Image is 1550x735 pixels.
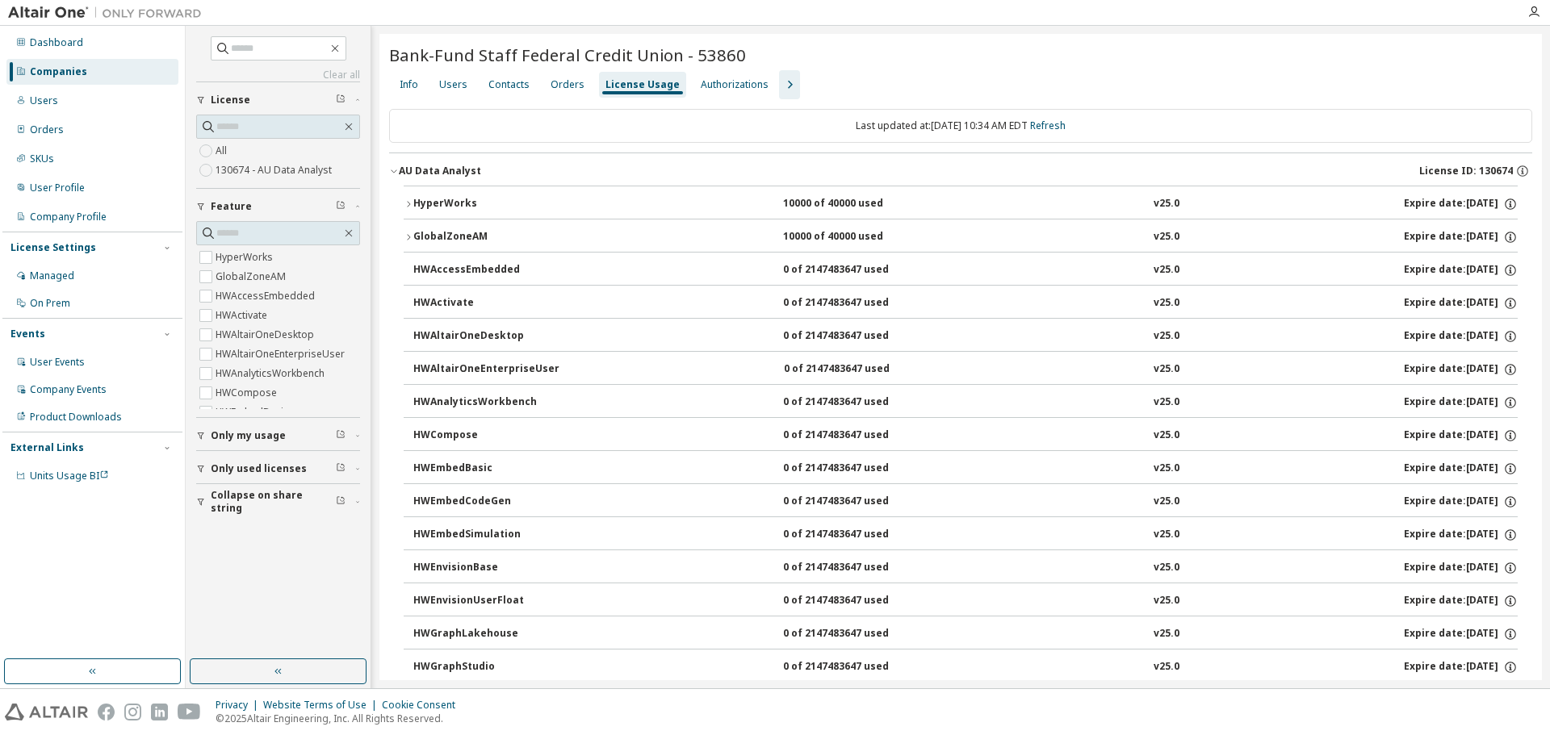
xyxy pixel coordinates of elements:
[196,69,360,81] a: Clear all
[1154,561,1179,575] div: v25.0
[10,241,96,254] div: License Settings
[30,383,107,396] div: Company Events
[413,428,559,443] div: HWCompose
[1154,395,1179,410] div: v25.0
[216,345,348,364] label: HWAltairOneEnterpriseUser
[1154,528,1179,542] div: v25.0
[551,78,584,91] div: Orders
[336,429,346,442] span: Clear filter
[783,263,928,278] div: 0 of 2147483647 used
[389,44,746,66] span: Bank-Fund Staff Federal Credit Union - 53860
[30,297,70,310] div: On Prem
[413,528,559,542] div: HWEmbedSimulation
[216,286,318,306] label: HWAccessEmbedded
[783,561,928,575] div: 0 of 2147483647 used
[413,616,1518,652] button: HWGraphLakehouse0 of 2147483647 usedv25.0Expire date:[DATE]
[211,462,307,475] span: Only used licenses
[783,660,928,674] div: 0 of 2147483647 used
[1404,627,1518,641] div: Expire date: [DATE]
[413,561,559,575] div: HWEnvisionBase
[216,364,328,383] label: HWAnalyticsWorkbench
[413,583,1518,619] button: HWEnvisionUserFloat0 of 2147483647 usedv25.0Expire date:[DATE]
[605,78,680,91] div: License Usage
[1030,119,1066,132] a: Refresh
[10,441,84,454] div: External Links
[488,78,530,91] div: Contacts
[404,219,1518,255] button: GlobalZoneAM10000 of 40000 usedv25.0Expire date:[DATE]
[30,269,74,282] div: Managed
[1404,528,1518,542] div: Expire date: [DATE]
[124,704,141,720] img: instagram.svg
[216,161,335,180] label: 130674 - AU Data Analyst
[216,306,270,325] label: HWActivate
[30,123,64,136] div: Orders
[1404,296,1518,311] div: Expire date: [DATE]
[783,594,928,608] div: 0 of 2147483647 used
[413,594,559,608] div: HWEnvisionUserFloat
[1154,296,1179,311] div: v25.0
[211,94,250,106] span: License
[1404,329,1518,344] div: Expire date: [DATE]
[196,189,360,224] button: Feature
[439,78,467,91] div: Users
[783,230,928,244] div: 10000 of 40000 used
[413,550,1518,586] button: HWEnvisionBase0 of 2147483647 usedv25.0Expire date:[DATE]
[263,699,382,712] div: Website Terms of Use
[216,248,276,267] label: HyperWorks
[10,328,45,340] div: Events
[400,78,418,91] div: Info
[216,141,230,161] label: All
[1404,230,1518,244] div: Expire date: [DATE]
[389,109,1532,143] div: Last updated at: [DATE] 10:34 AM EDT
[1404,263,1518,278] div: Expire date: [DATE]
[413,253,1518,288] button: HWAccessEmbedded0 of 2147483647 usedv25.0Expire date:[DATE]
[1404,197,1518,211] div: Expire date: [DATE]
[336,495,346,508] span: Clear filter
[30,65,87,78] div: Companies
[211,429,286,442] span: Only my usage
[413,451,1518,487] button: HWEmbedBasic0 of 2147483647 usedv25.0Expire date:[DATE]
[413,649,1518,685] button: HWGraphStudio0 of 2147483647 usedv25.0Expire date:[DATE]
[1404,395,1518,410] div: Expire date: [DATE]
[783,495,928,509] div: 0 of 2147483647 used
[336,462,346,475] span: Clear filter
[783,197,928,211] div: 10000 of 40000 used
[216,267,289,286] label: GlobalZoneAM
[413,329,559,344] div: HWAltairOneDesktop
[783,296,928,311] div: 0 of 2147483647 used
[382,699,465,712] div: Cookie Consent
[413,660,559,674] div: HWGraphStudio
[413,362,559,377] div: HWAltairOneEnterpriseUser
[211,200,252,213] span: Feature
[1154,230,1179,244] div: v25.0
[1154,263,1179,278] div: v25.0
[413,286,1518,321] button: HWActivate0 of 2147483647 usedv25.0Expire date:[DATE]
[413,461,559,476] div: HWEmbedBasic
[413,263,559,278] div: HWAccessEmbedded
[151,704,168,720] img: linkedin.svg
[413,418,1518,453] button: HWCompose0 of 2147483647 usedv25.0Expire date:[DATE]
[30,356,85,369] div: User Events
[413,395,559,410] div: HWAnalyticsWorkbench
[413,352,1518,387] button: HWAltairOneEnterpriseUser0 of 2147483647 usedv25.0Expire date:[DATE]
[413,197,559,211] div: HyperWorks
[216,383,280,403] label: HWCompose
[783,528,928,542] div: 0 of 2147483647 used
[701,78,769,91] div: Authorizations
[783,428,928,443] div: 0 of 2147483647 used
[413,385,1518,420] button: HWAnalyticsWorkbench0 of 2147483647 usedv25.0Expire date:[DATE]
[413,319,1518,354] button: HWAltairOneDesktop0 of 2147483647 usedv25.0Expire date:[DATE]
[1404,495,1518,509] div: Expire date: [DATE]
[30,152,54,165] div: SKUs
[196,484,360,520] button: Collapse on share string
[399,165,481,177] div: AU Data Analyst
[413,517,1518,553] button: HWEmbedSimulation0 of 2147483647 usedv25.0Expire date:[DATE]
[8,5,210,21] img: Altair One
[413,627,559,641] div: HWGraphLakehouse
[30,211,107,223] div: Company Profile
[1154,461,1179,476] div: v25.0
[783,461,928,476] div: 0 of 2147483647 used
[336,200,346,213] span: Clear filter
[1154,495,1179,509] div: v25.0
[404,186,1518,222] button: HyperWorks10000 of 40000 usedv25.0Expire date:[DATE]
